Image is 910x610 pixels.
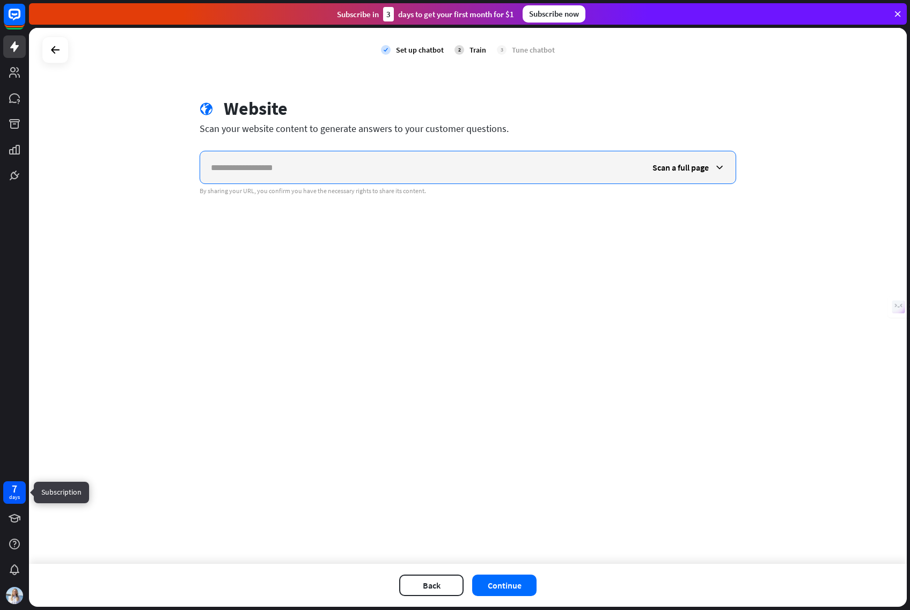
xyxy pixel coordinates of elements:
[469,45,486,55] div: Train
[200,122,736,135] div: Scan your website content to generate answers to your customer questions.
[200,187,736,195] div: By sharing your URL, you confirm you have the necessary rights to share its content.
[3,481,26,504] a: 7 days
[383,7,394,21] div: 3
[337,7,514,21] div: Subscribe in days to get your first month for $1
[9,494,20,501] div: days
[224,98,288,120] div: Website
[200,102,213,116] i: globe
[12,484,17,494] div: 7
[512,45,555,55] div: Tune chatbot
[396,45,444,55] div: Set up chatbot
[399,575,464,596] button: Back
[523,5,585,23] div: Subscribe now
[472,575,537,596] button: Continue
[454,45,464,55] div: 2
[9,4,41,36] button: Open LiveChat chat widget
[652,162,709,173] span: Scan a full page
[497,45,507,55] div: 3
[381,45,391,55] i: check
